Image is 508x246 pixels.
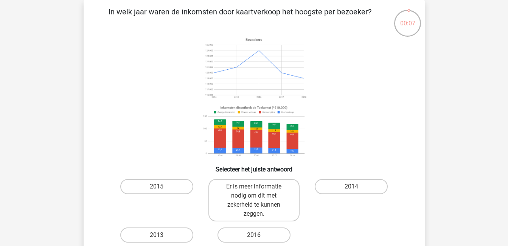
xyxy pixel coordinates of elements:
[217,227,291,243] label: 2016
[120,179,193,194] label: 2015
[120,227,193,243] label: 2013
[393,9,422,28] div: 00:07
[315,179,388,194] label: 2014
[208,179,300,221] label: Er is meer informatie nodig om dit met zekerheid te kunnen zeggen.
[96,160,413,173] h6: Selecteer het juiste antwoord
[96,6,384,29] p: In welk jaar waren de inkomsten door kaartverkoop het hoogste per bezoeker?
